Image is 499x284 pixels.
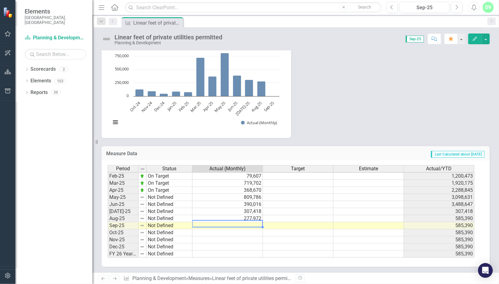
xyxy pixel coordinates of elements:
img: 8DAGhfEEPCf229AAAAAElFTkSuQmCC [140,223,145,228]
path: Jun-25, 390,016. Actual (Monthly). [233,75,241,96]
img: 8DAGhfEEPCf229AAAAAElFTkSuQmCC [140,244,145,249]
td: 1,920,175 [404,180,474,187]
td: Not Defined [147,208,192,215]
div: Linear feet of private utilities permitted [212,275,296,281]
text: Jun-25 [226,100,239,112]
td: Feb-25 [108,173,139,180]
img: 8DAGhfEEPCf229AAAAAElFTkSuQmCC [140,230,145,235]
span: Period [116,166,130,172]
text: Mar-25 [189,100,202,113]
td: 809,786 [192,194,263,201]
td: Not Defined [147,229,192,236]
span: Target [291,166,305,172]
a: Planning & Development [132,275,186,281]
td: Not Defined [147,250,192,258]
td: On Target [147,180,192,187]
td: 585,390 [404,215,474,222]
td: [DATE]-25 [108,208,139,215]
span: Actual/YTD [426,166,452,172]
td: 3,488,647 [404,201,474,208]
td: FY 26 Year End [108,250,139,258]
div: 103 [54,78,66,84]
input: Search Below... [25,49,86,60]
div: » » [123,275,291,282]
path: Mar-25, 719,702. Actual (Monthly). [196,57,205,96]
td: Apr-25 [108,187,139,194]
input: Search ClearPoint... [125,2,382,13]
text: Dec-24 [153,100,166,113]
button: Search [349,3,380,12]
img: 8DAGhfEEPCf229AAAAAElFTkSuQmCC [140,167,145,172]
td: 585,390 [404,222,474,229]
a: Elements [30,77,51,85]
td: On Target [147,187,192,194]
text: [DATE]-25 [235,100,251,116]
text: 0 [127,93,129,98]
td: Sep-25 [108,222,139,229]
span: Search [358,5,372,10]
img: 8DAGhfEEPCf229AAAAAElFTkSuQmCC [140,202,145,207]
img: 8DAGhfEEPCf229AAAAAElFTkSuQmCC [140,216,145,221]
h3: Measure Data [106,151,244,156]
td: 390,016 [192,201,263,208]
img: zOikAAAAAElFTkSuQmCC [140,181,145,186]
a: Measures [188,275,210,281]
td: On Target [147,173,192,180]
td: Jun-25 [108,201,139,208]
div: Planning & Development [115,41,222,45]
td: 585,390 [404,243,474,250]
td: Dec-25 [108,243,139,250]
img: 8DAGhfEEPCf229AAAAAElFTkSuQmCC [140,251,145,256]
td: 277,972 [192,215,263,222]
a: Reports [30,89,48,96]
td: Oct-25 [108,229,139,236]
td: 585,390 [404,236,474,243]
img: Not Defined [102,34,111,44]
td: Aug-25 [108,215,139,222]
img: 8DAGhfEEPCf229AAAAAElFTkSuQmCC [140,209,145,214]
text: 250,000 [115,80,129,85]
td: May-25 [108,194,139,201]
div: 2 [59,67,69,72]
td: Not Defined [147,243,192,250]
text: May-25 [213,100,226,113]
div: Chart. Highcharts interactive chart. [108,40,285,132]
img: zOikAAAAAElFTkSuQmCC [140,174,145,179]
td: Not Defined [147,194,192,201]
path: Apr-25, 368,670. Actual (Monthly). [208,76,217,96]
button: Show Actual (Monthly) [241,120,277,125]
path: Nov-24, 92,590. Actual (Monthly). [148,91,156,96]
text: Oct-24 [129,100,141,112]
path: Feb-25, 79,607. Actual (Monthly). [184,92,192,96]
text: Aug-25 [250,100,263,113]
td: Not Defined [147,201,192,208]
td: 1,200,473 [404,173,474,180]
td: 585,390 [404,250,474,258]
span: Estimate [359,166,378,172]
td: 719,702 [192,180,263,187]
text: Feb-25 [177,100,190,113]
path: Aug-25, 277,972. Actual (Monthly). [257,81,266,96]
a: Planning & Development [25,34,86,41]
button: View chart menu, Chart [111,118,120,127]
td: 79,607 [192,173,263,180]
text: Nov-24 [140,100,154,113]
path: May-25, 809,786. Actual (Monthly). [221,53,229,96]
td: 307,418 [192,208,263,215]
img: zOikAAAAAElFTkSuQmCC [140,188,145,193]
td: 2,288,845 [404,187,474,194]
td: 307,418 [404,208,474,215]
img: ClearPoint Strategy [3,7,14,18]
button: DV [483,2,494,13]
span: Sep-25 [406,36,424,42]
span: Elements [25,8,86,15]
button: Sep-25 [400,2,449,13]
td: Not Defined [147,222,192,229]
text: Apr-25 [202,100,214,112]
td: 585,390 [404,229,474,236]
img: 8DAGhfEEPCf229AAAAAElFTkSuQmCC [140,195,145,200]
span: Status [162,166,176,172]
span: Actual (Monthly) [209,166,246,172]
td: 3,098,631 [404,194,474,201]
